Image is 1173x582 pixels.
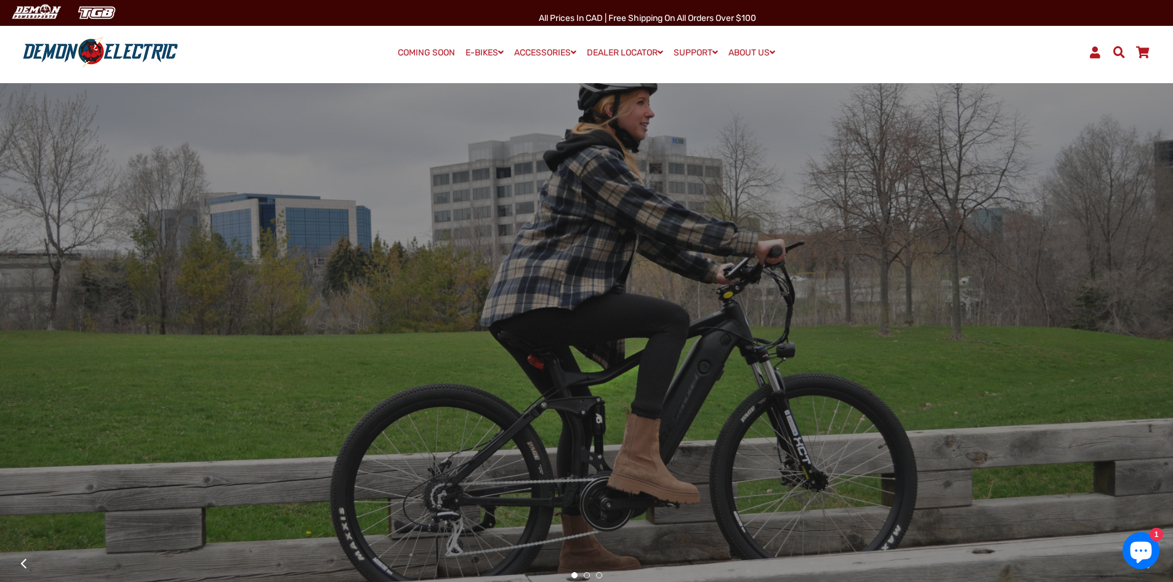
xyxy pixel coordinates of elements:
[669,44,722,62] a: SUPPORT
[510,44,581,62] a: ACCESSORIES
[596,572,602,578] button: 3 of 3
[18,36,182,68] img: Demon Electric logo
[584,572,590,578] button: 2 of 3
[1119,532,1163,572] inbox-online-store-chat: Shopify online store chat
[724,44,780,62] a: ABOUT US
[571,572,578,578] button: 1 of 3
[393,44,459,62] a: COMING SOON
[6,2,65,23] img: Demon Electric
[71,2,122,23] img: TGB Canada
[539,13,756,23] span: All Prices in CAD | Free shipping on all orders over $100
[582,44,667,62] a: DEALER LOCATOR
[461,44,508,62] a: E-BIKES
